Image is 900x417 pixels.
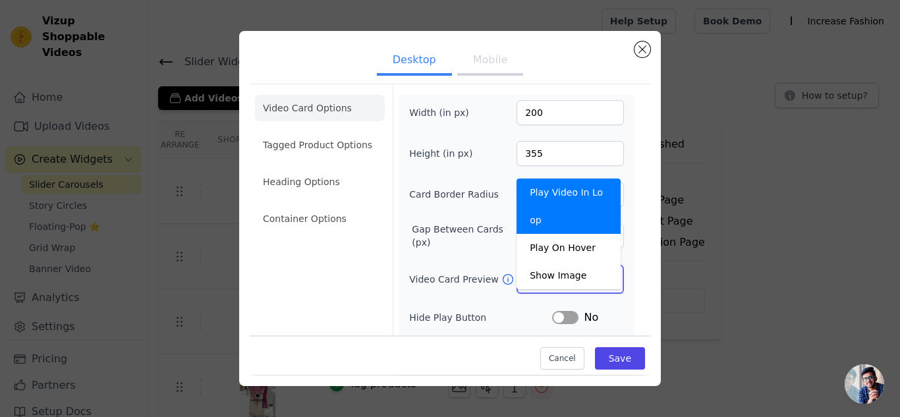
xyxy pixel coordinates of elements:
label: Height (in px) [409,147,481,160]
button: Close modal [634,42,650,57]
button: Save [595,348,645,370]
label: Card Border Radius [409,188,499,201]
div: Show Image [517,262,621,289]
li: Heading Options [255,169,385,195]
a: Open chat [845,364,884,404]
div: Play Video In Loop [517,179,621,234]
li: Video Card Options [255,95,385,121]
button: Cancel [540,348,584,370]
button: Mobile [457,47,523,76]
span: No [584,310,598,325]
label: Width (in px) [409,106,481,119]
div: Play On Hover [517,234,621,262]
li: Tagged Product Options [255,132,385,158]
li: Container Options [255,206,385,232]
label: Gap Between Cards (px) [412,223,520,249]
button: Desktop [377,47,452,76]
label: Hide Play Button [409,311,552,324]
label: Video Card Preview [409,273,501,286]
